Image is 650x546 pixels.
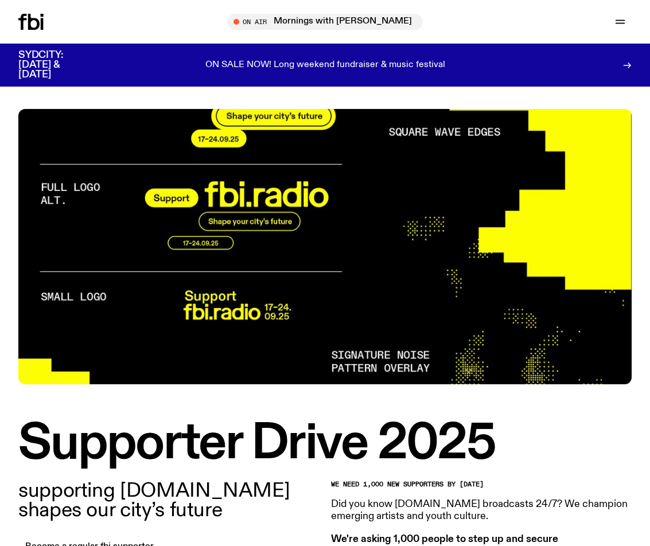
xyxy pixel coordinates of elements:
[18,421,632,467] h1: Supporter Drive 2025
[331,498,632,523] p: Did you know [DOMAIN_NAME] broadcasts 24/7? We champion emerging artists and youth culture.
[18,50,92,80] h3: SYDCITY: [DATE] & [DATE]
[18,481,320,520] p: supporting [DOMAIN_NAME] shapes our city’s future
[331,479,484,489] strong: We need 1,000 new supporters by [DATE]
[205,60,445,71] p: ON SALE NOW! Long weekend fundraiser & music festival
[228,14,423,30] button: On AirMornings with [PERSON_NAME] / [US_STATE][PERSON_NAME] Interview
